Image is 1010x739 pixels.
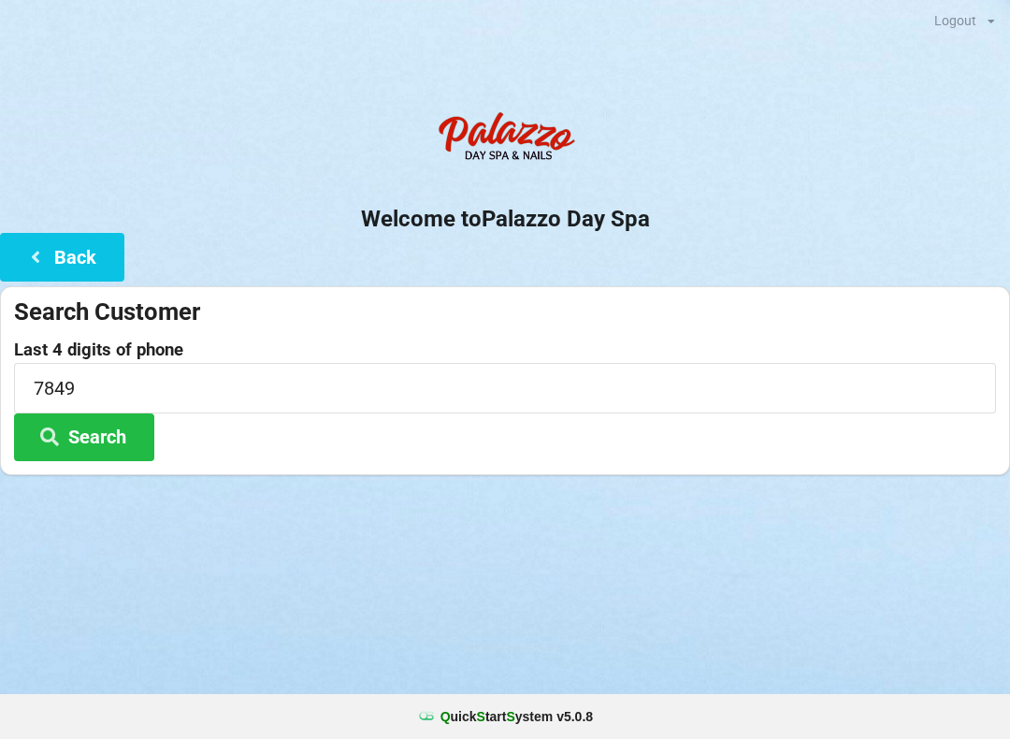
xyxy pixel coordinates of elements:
label: Last 4 digits of phone [14,341,996,359]
span: Q [440,709,451,724]
span: S [477,709,485,724]
div: Search Customer [14,297,996,327]
button: Search [14,413,154,461]
div: Logout [934,14,976,27]
input: 0000 [14,363,996,413]
img: favicon.ico [417,707,436,726]
b: uick tart ystem v 5.0.8 [440,707,593,726]
img: PalazzoDaySpaNails-Logo.png [430,102,580,177]
span: S [506,709,514,724]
